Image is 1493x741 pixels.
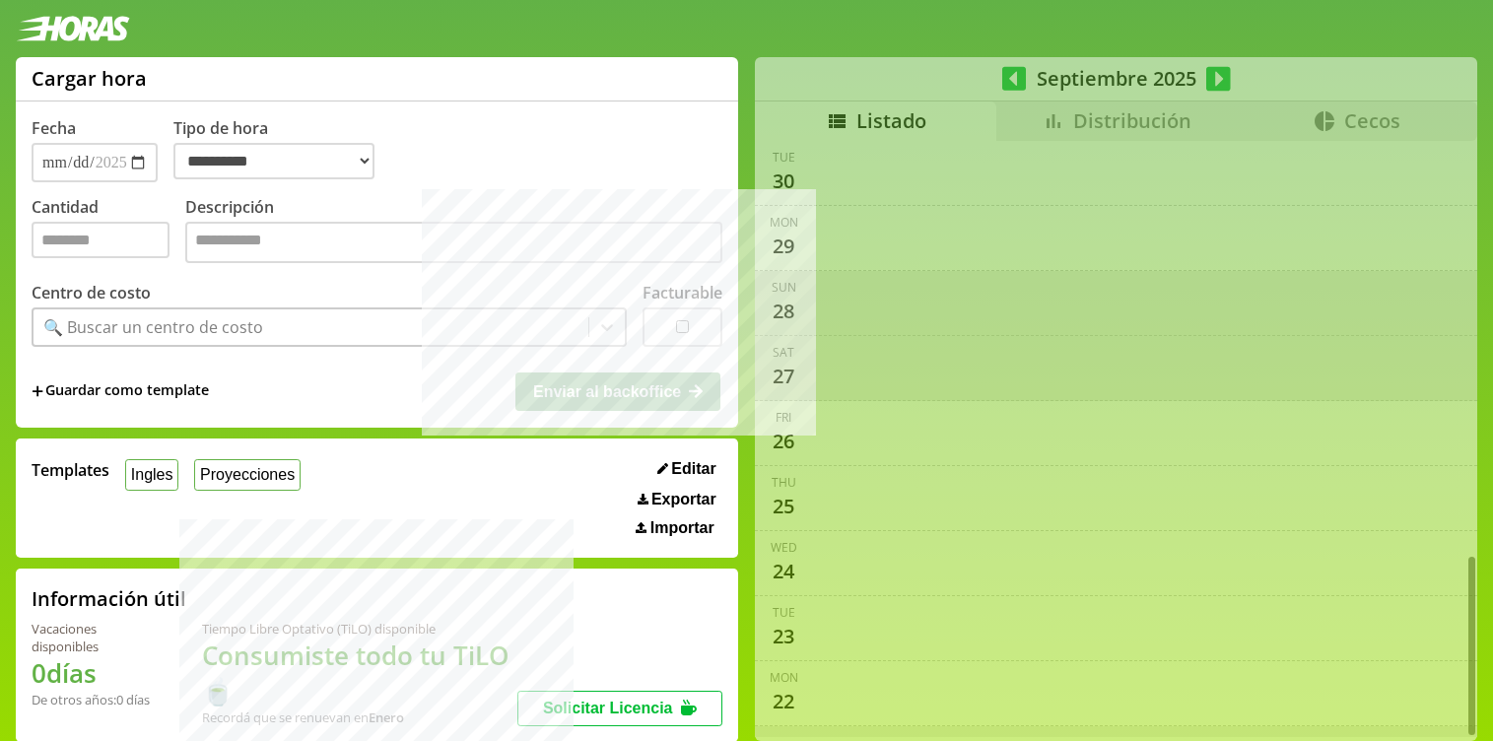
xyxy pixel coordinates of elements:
[517,691,722,726] button: Solicitar Licencia
[643,282,722,303] label: Facturable
[202,708,517,726] div: Recordá que se renuevan en
[32,380,209,402] span: +Guardar como template
[632,490,722,509] button: Exportar
[202,638,517,708] h1: Consumiste todo tu TiLO 🍵
[650,519,714,537] span: Importar
[185,222,722,263] textarea: Descripción
[185,196,722,268] label: Descripción
[173,117,390,182] label: Tipo de hora
[32,655,155,691] h1: 0 días
[16,16,130,41] img: logotipo
[32,222,170,258] input: Cantidad
[32,620,155,655] div: Vacaciones disponibles
[651,491,716,508] span: Exportar
[32,65,147,92] h1: Cargar hora
[202,620,517,638] div: Tiempo Libre Optativo (TiLO) disponible
[32,196,185,268] label: Cantidad
[671,460,715,478] span: Editar
[194,459,301,490] button: Proyecciones
[651,459,722,479] button: Editar
[32,459,109,481] span: Templates
[173,143,374,179] select: Tipo de hora
[543,700,673,716] span: Solicitar Licencia
[43,316,263,338] div: 🔍 Buscar un centro de costo
[32,380,43,402] span: +
[32,282,151,303] label: Centro de costo
[32,691,155,708] div: De otros años: 0 días
[32,585,186,612] h2: Información útil
[32,117,76,139] label: Fecha
[369,708,404,726] b: Enero
[125,459,178,490] button: Ingles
